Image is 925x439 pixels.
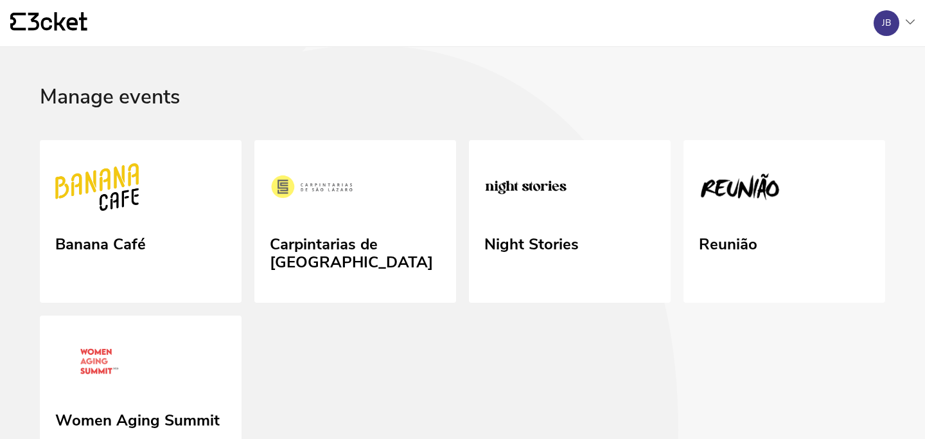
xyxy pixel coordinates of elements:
[699,231,757,254] div: Reunião
[55,231,146,254] div: Banana Café
[699,161,782,219] img: Reunião
[55,336,139,394] img: Women Aging Summit
[254,140,456,303] a: Carpintarias de São Lázaro Carpintarias de [GEOGRAPHIC_DATA]
[40,140,242,303] a: Banana Café Banana Café
[484,161,568,219] img: Night Stories
[484,231,579,254] div: Night Stories
[882,18,891,28] div: JB
[270,161,353,219] img: Carpintarias de São Lázaro
[55,407,220,430] div: Women Aging Summit
[10,13,26,31] g: {' '}
[55,161,139,219] img: Banana Café
[469,140,671,303] a: Night Stories Night Stories
[10,12,87,34] a: {' '}
[270,231,441,271] div: Carpintarias de [GEOGRAPHIC_DATA]
[40,85,885,140] div: Manage events
[683,140,885,303] a: Reunião Reunião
